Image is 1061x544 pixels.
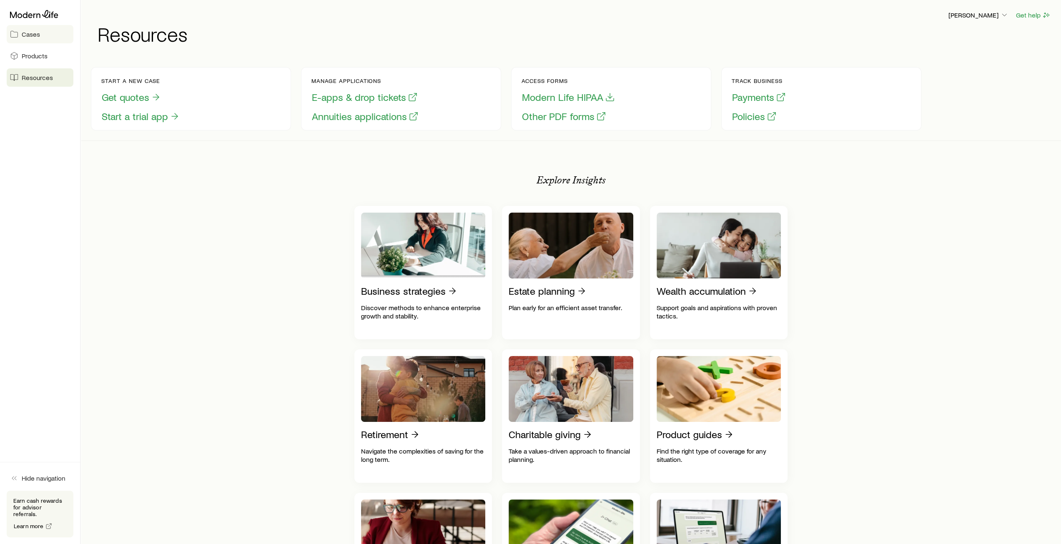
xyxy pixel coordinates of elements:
a: Wealth accumulationSupport goals and aspirations with proven tactics. [650,206,788,339]
p: Discover methods to enhance enterprise growth and stability. [361,303,486,320]
button: Annuities applications [311,110,419,123]
img: Wealth accumulation [657,213,781,278]
button: Other PDF forms [522,110,607,123]
span: Resources [22,73,53,82]
button: Modern Life HIPAA [522,91,615,104]
p: Charitable giving [509,429,581,440]
p: Wealth accumulation [657,285,746,297]
button: Start a trial app [101,110,180,123]
p: Product guides [657,429,722,440]
span: Products [22,52,48,60]
a: Estate planningPlan early for an efficient asset transfer. [502,206,640,339]
img: Estate planning [509,213,633,278]
p: Support goals and aspirations with proven tactics. [657,303,781,320]
img: Product guides [657,356,781,422]
p: Start a new case [101,78,180,84]
button: Get help [1016,10,1051,20]
a: Cases [7,25,73,43]
a: Product guidesFind the right type of coverage for any situation. [650,349,788,483]
p: Earn cash rewards for advisor referrals. [13,497,67,517]
button: Policies [732,110,777,123]
img: Business strategies [361,213,486,278]
button: Hide navigation [7,469,73,487]
p: Estate planning [509,285,575,297]
a: RetirementNavigate the complexities of saving for the long term. [354,349,492,483]
p: Manage applications [311,78,419,84]
p: Access forms [522,78,615,84]
span: Cases [22,30,40,38]
button: E-apps & drop tickets [311,91,418,104]
p: Retirement [361,429,408,440]
button: Payments [732,91,786,104]
button: Get quotes [101,91,161,104]
h1: Resources [98,24,1051,44]
p: Find the right type of coverage for any situation. [657,447,781,464]
p: [PERSON_NAME] [948,11,1008,19]
img: Charitable giving [509,356,633,422]
button: [PERSON_NAME] [948,10,1009,20]
a: Resources [7,68,73,87]
span: Learn more [14,523,44,529]
p: Track business [732,78,786,84]
p: Take a values-driven approach to financial planning. [509,447,633,464]
a: Products [7,47,73,65]
img: Retirement [361,356,486,422]
p: Business strategies [361,285,446,297]
a: Charitable givingTake a values-driven approach to financial planning. [502,349,640,483]
p: Explore Insights [537,174,606,186]
a: Business strategiesDiscover methods to enhance enterprise growth and stability. [354,206,492,339]
span: Hide navigation [22,474,65,482]
div: Earn cash rewards for advisor referrals.Learn more [7,491,73,537]
p: Plan early for an efficient asset transfer. [509,303,633,312]
p: Navigate the complexities of saving for the long term. [361,447,486,464]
